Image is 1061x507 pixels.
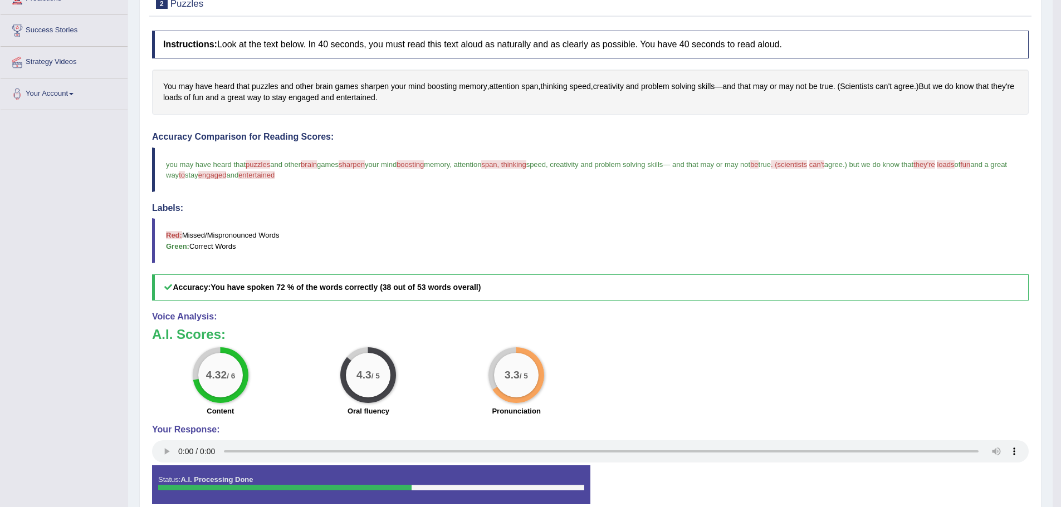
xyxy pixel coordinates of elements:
[163,92,182,104] span: Click to see word definition
[449,160,452,169] span: ,
[152,312,1029,322] h4: Voice Analysis:
[227,372,235,380] small: / 6
[166,160,1009,179] span: and a great way
[976,81,989,92] span: Click to see word definition
[391,81,406,92] span: Click to see word definition
[932,81,942,92] span: Click to see word definition
[738,81,751,92] span: Click to see word definition
[152,327,226,342] b: A.I. Scores:
[270,160,301,169] span: and other
[246,160,270,169] span: puzzles
[166,160,246,169] span: you may have heard that
[296,81,314,92] span: Click to see word definition
[365,160,397,169] span: your mind
[1,15,128,43] a: Success Stories
[459,81,487,92] span: Click to see word definition
[198,171,227,179] span: engaged
[913,160,935,169] span: they're
[526,160,546,169] span: speed
[185,171,198,179] span: stay
[152,425,1029,435] h4: Your Response:
[843,160,847,169] span: .)
[540,81,567,92] span: Click to see word definition
[546,160,548,169] span: ,
[184,92,190,104] span: Click to see word definition
[722,81,735,92] span: Click to see word definition
[289,92,319,104] span: Click to see word definition
[371,372,380,380] small: / 5
[397,160,424,169] span: boosting
[1,47,128,75] a: Strategy Videos
[152,70,1029,115] div: , , , — . ( .) .
[771,160,807,169] span: . (scientists
[796,81,806,92] span: Click to see word definition
[1,78,128,106] a: Your Account
[180,475,253,484] strong: A.I. Processing Done
[207,406,234,416] label: Content
[163,81,177,92] span: Click to see word definition
[672,160,750,169] span: and that may or may not
[263,92,270,104] span: Click to see word definition
[152,218,1029,263] blockquote: Missed/Mispronounced Words Correct Words
[641,81,669,92] span: Click to see word definition
[179,81,193,92] span: Click to see word definition
[163,40,217,49] b: Instructions:
[315,81,333,92] span: Click to see word definition
[672,81,696,92] span: Click to see word definition
[759,160,771,169] span: true
[894,81,914,92] span: Click to see word definition
[226,171,238,179] span: and
[840,81,873,92] span: Click to see word definition
[227,92,245,104] span: Click to see word definition
[339,160,365,169] span: sharpen
[991,81,1014,92] span: Click to see word definition
[272,92,286,104] span: Click to see word definition
[956,81,974,92] span: Click to see word definition
[193,92,203,104] span: Click to see word definition
[152,465,590,504] div: Status:
[698,81,715,92] span: Click to see word definition
[521,81,538,92] span: Click to see word definition
[809,160,824,169] span: can't
[753,81,767,92] span: Click to see word definition
[238,171,275,179] span: entertained
[336,92,375,104] span: Click to see word definition
[454,160,482,169] span: attention
[750,160,758,169] span: be
[663,160,670,169] span: —
[550,160,663,169] span: creativity and problem solving skills
[918,81,930,92] span: Click to see word definition
[206,369,227,381] big: 4.32
[849,160,914,169] span: but we do know that
[820,81,833,92] span: Click to see word definition
[570,81,591,92] span: Click to see word definition
[876,81,892,92] span: Click to see word definition
[221,92,226,104] span: Click to see word definition
[247,92,261,104] span: Click to see word definition
[955,160,961,169] span: of
[427,81,457,92] span: Click to see word definition
[490,81,520,92] span: Click to see word definition
[195,81,212,92] span: Click to see word definition
[357,369,372,381] big: 4.3
[152,31,1029,58] h4: Look at the text below. In 40 seconds, you must read this text aloud as naturally and as clearly ...
[779,81,794,92] span: Click to see word definition
[301,160,317,169] span: brain
[179,171,185,179] span: to
[945,81,954,92] span: Click to see word definition
[335,81,359,92] span: Click to see word definition
[424,160,449,169] span: memory
[960,160,970,169] span: fun
[505,369,520,381] big: 3.3
[626,81,639,92] span: Click to see word definition
[317,160,339,169] span: games
[481,160,526,169] span: span, thinking
[809,81,818,92] span: Click to see word definition
[166,242,189,250] b: Green:
[492,406,540,416] label: Pronunciation
[214,81,234,92] span: Click to see word definition
[237,81,250,92] span: Click to see word definition
[360,81,389,92] span: Click to see word definition
[348,406,389,416] label: Oral fluency
[152,203,1029,213] h4: Labels:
